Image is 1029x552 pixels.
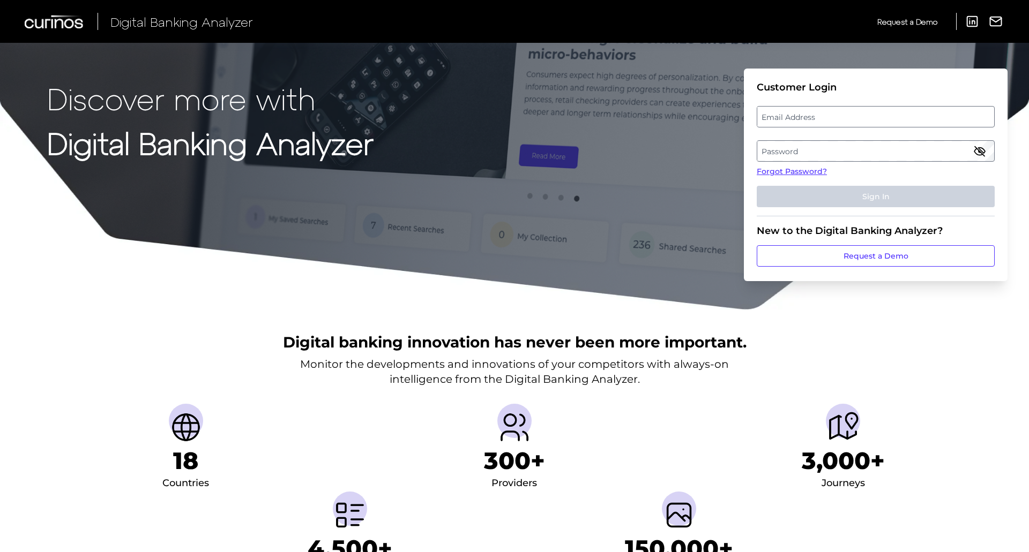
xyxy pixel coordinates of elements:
[877,13,937,31] a: Request a Demo
[110,14,253,29] span: Digital Banking Analyzer
[283,332,747,352] h2: Digital banking innovation has never been more important.
[491,475,537,492] div: Providers
[757,107,994,126] label: Email Address
[484,447,545,475] h1: 300+
[877,17,937,26] span: Request a Demo
[162,475,209,492] div: Countries
[757,225,995,237] div: New to the Digital Banking Analyzer?
[757,245,995,267] a: Request a Demo
[757,166,995,177] a: Forgot Password?
[173,447,198,475] h1: 18
[826,410,860,444] img: Journeys
[300,357,729,387] p: Monitor the developments and innovations of your competitors with always-on intelligence from the...
[25,15,85,28] img: Curinos
[757,141,994,161] label: Password
[497,410,532,444] img: Providers
[333,498,367,532] img: Metrics
[662,498,696,532] img: Screenshots
[47,81,374,115] p: Discover more with
[757,186,995,207] button: Sign In
[822,475,865,492] div: Journeys
[757,81,995,93] div: Customer Login
[47,125,374,161] strong: Digital Banking Analyzer
[802,447,885,475] h1: 3,000+
[169,410,203,444] img: Countries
